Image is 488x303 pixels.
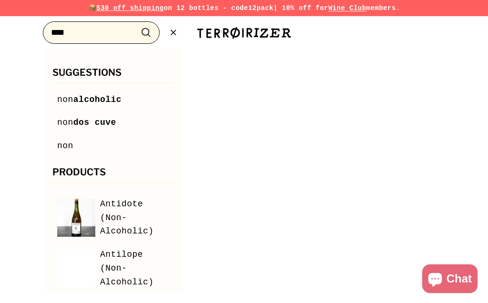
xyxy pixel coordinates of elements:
[57,93,168,107] a: nonalcoholic
[57,197,168,238] a: Antidote (Non-Alcoholic) Antidote (Non-Alcoholic)
[57,141,73,151] mark: non
[328,4,366,12] a: Wine Club
[57,248,168,289] a: Antilope (Non-Alcoholic) Antilope (Non-Alcoholic)
[100,248,168,289] span: Antilope (Non-Alcoholic)
[248,4,274,12] strong: 12pack
[57,118,73,127] mark: non
[73,95,122,104] span: alcoholic
[100,197,168,238] span: Antidote (Non-Alcoholic)
[57,95,73,104] mark: non
[57,116,168,130] a: nondos cuve
[96,4,164,12] span: $30 off shipping
[57,139,168,153] a: non
[419,264,480,295] inbox-online-store-chat: Shopify online store chat
[57,199,95,237] img: Antidote (Non-Alcoholic)
[52,167,173,183] h3: Products
[73,118,116,127] span: dos cuve
[19,3,469,13] p: 📦 on 12 bottles - code | 10% off for members.
[52,68,173,83] h3: Suggestions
